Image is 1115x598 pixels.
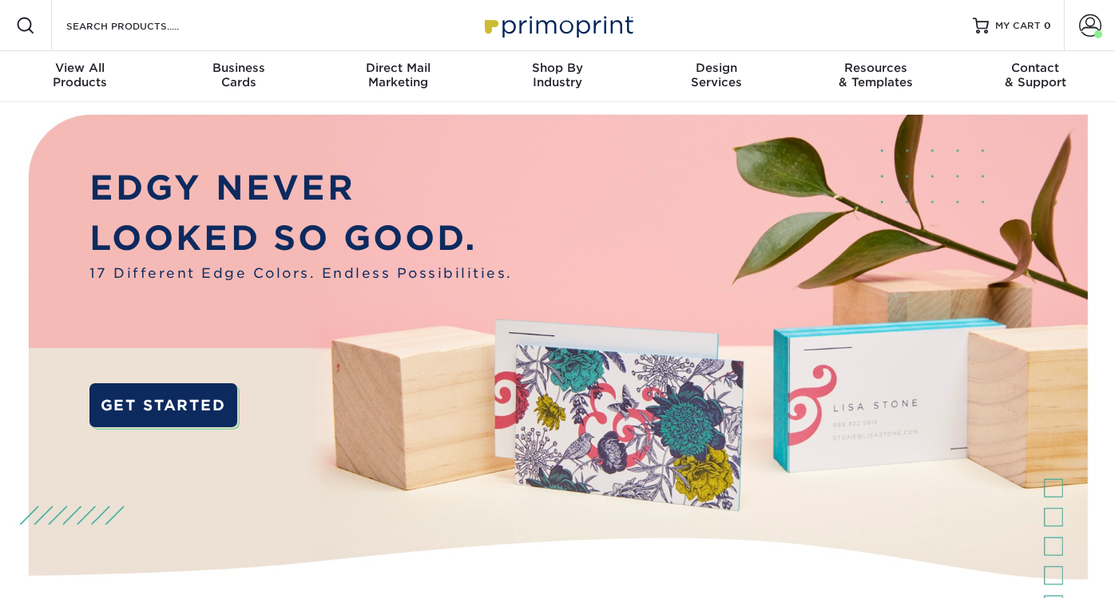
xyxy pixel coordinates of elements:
a: Contact& Support [956,51,1115,102]
p: LOOKED SO GOOD. [89,213,513,263]
span: Shop By [478,61,637,75]
a: GET STARTED [89,383,237,427]
a: Direct MailMarketing [319,51,478,102]
span: Resources [796,61,955,75]
a: DesignServices [637,51,796,102]
div: Marketing [319,61,478,89]
a: Shop ByIndustry [478,51,637,102]
div: & Templates [796,61,955,89]
span: Design [637,61,796,75]
span: 0 [1044,20,1051,31]
a: Resources& Templates [796,51,955,102]
span: Business [159,61,318,75]
div: Services [637,61,796,89]
span: Contact [956,61,1115,75]
input: SEARCH PRODUCTS..... [65,16,220,35]
span: MY CART [995,19,1041,33]
span: 17 Different Edge Colors. Endless Possibilities. [89,263,513,283]
p: EDGY NEVER [89,163,513,213]
span: Direct Mail [319,61,478,75]
div: & Support [956,61,1115,89]
div: Cards [159,61,318,89]
img: Primoprint [478,8,637,42]
div: Industry [478,61,637,89]
a: BusinessCards [159,51,318,102]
